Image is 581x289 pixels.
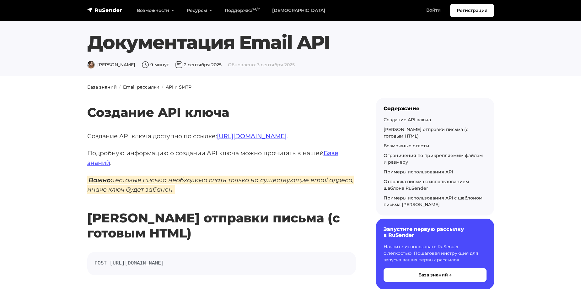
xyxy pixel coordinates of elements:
[384,106,487,112] div: Содержание
[384,153,483,165] a: Ограничения по прикрепляемым файлам и размеру
[166,84,191,90] a: API и SMTP
[180,4,218,17] a: Ресурсы
[384,243,487,263] p: Начните использовать RuSender с легкостью. Пошаговая инструкция для запуска ваших первых рассылок.
[384,127,468,139] a: [PERSON_NAME] отправки письма (с готовым HTML)
[87,84,117,90] a: База знаний
[252,7,260,11] sup: 24/7
[87,131,356,141] p: Создание API ключа доступно по ссылке: .
[87,31,494,54] h1: Документация Email API
[228,62,295,68] span: Обновлено: 3 сентября 2025
[87,62,135,68] span: [PERSON_NAME]
[384,226,487,238] h6: Запустите первую рассылку в RuSender
[83,84,498,90] nav: breadcrumb
[218,4,266,17] a: Поддержка24/7
[175,62,222,68] span: 2 сентября 2025
[376,219,494,289] a: Запустите первую рассылку в RuSender Начните использовать RuSender с легкостью. Пошаговая инструк...
[142,62,169,68] span: 9 минут
[87,149,338,166] a: Базе знаний
[131,4,180,17] a: Возможности
[123,84,159,90] a: Email рассылки
[87,148,356,167] p: Подробную информацию о создании API ключа можно прочитать в нашей .
[217,132,287,140] a: [URL][DOMAIN_NAME]
[142,61,149,68] img: Время чтения
[89,176,112,184] strong: Важно:
[175,61,183,68] img: Дата публикации
[87,192,356,241] h2: [PERSON_NAME] отправки письма (с готовым HTML)
[384,179,469,191] a: Отправка письма с использованием шаблона RuSender
[384,169,453,175] a: Примеры использования API
[266,4,331,17] a: [DEMOGRAPHIC_DATA]
[95,259,348,268] code: POST [URL][DOMAIN_NAME]
[384,143,429,149] a: Возможные ответы
[87,176,354,194] em: тестовые письма необходимо слать только на существующие email адреса, иначе ключ будет забанен.
[87,86,356,120] h2: Создание API ключа
[384,117,431,123] a: Создание API ключа
[384,268,487,282] button: База знаний →
[87,7,122,13] img: RuSender
[450,4,494,17] a: Регистрация
[420,4,447,17] a: Войти
[384,195,482,207] a: Примеры использования API с шаблоном письма [PERSON_NAME]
